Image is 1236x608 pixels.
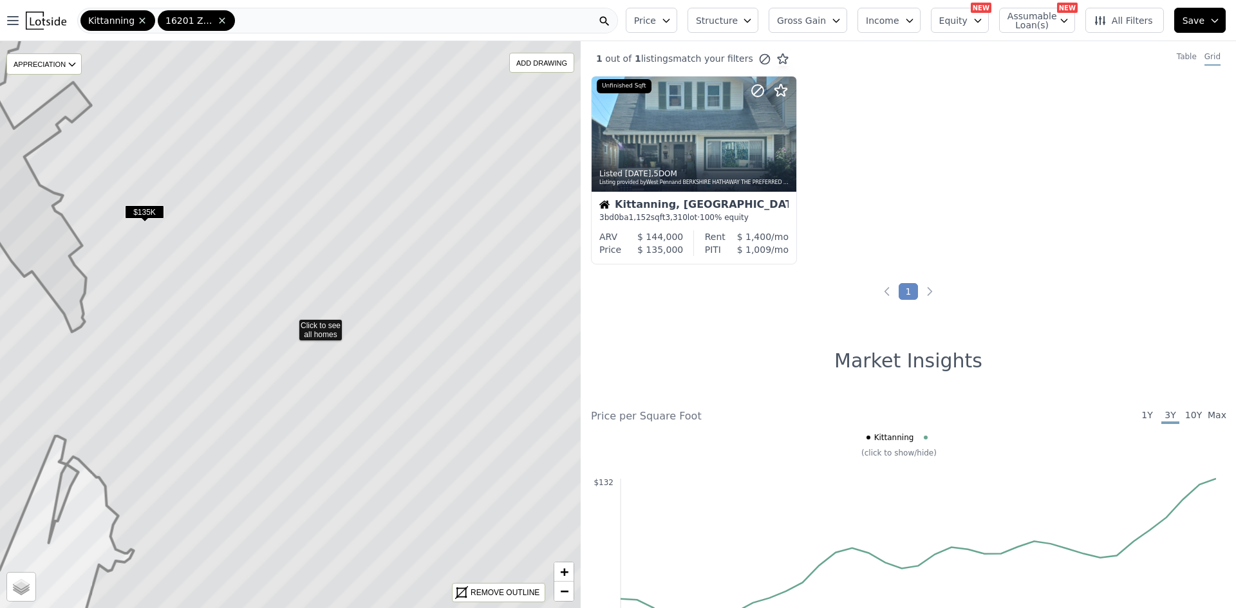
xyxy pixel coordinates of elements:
button: Assumable Loan(s) [999,8,1075,33]
div: Unfinished Sqft [597,79,651,93]
span: Gross Gain [777,14,826,27]
span: Kittanning [874,432,914,443]
button: Save [1174,8,1226,33]
span: Save [1183,14,1204,27]
div: NEW [1057,3,1078,13]
span: Structure [696,14,737,27]
span: $ 1,009 [737,244,771,255]
div: APPRECIATION [6,53,82,75]
button: Income [857,8,921,33]
a: Next page [923,285,936,298]
button: All Filters [1085,8,1164,33]
div: Rent [705,230,726,243]
a: Zoom in [554,562,574,582]
button: Structure [688,8,758,33]
div: Listing provided by West Penn and BERKSHIRE HATHAWAY THE PREFERRED REALTY [599,179,790,187]
span: $ 1,400 [737,232,771,242]
span: 1,152 [629,213,651,222]
span: 10Y [1184,409,1203,424]
div: ARV [599,230,617,243]
img: House [599,199,610,210]
span: + [560,564,568,580]
button: Equity [931,8,989,33]
a: Previous page [881,285,894,298]
span: 1 [596,53,603,64]
time: 2025-09-09 23:56 [625,169,651,178]
div: ADD DRAWING [510,53,574,72]
span: 16201 Zip Code [165,14,214,27]
div: PITI [705,243,721,256]
span: Assumable Loan(s) [1007,12,1049,30]
span: Kittanning [88,14,135,27]
a: Page 1 is your current page [899,283,919,300]
div: out of listings [581,52,789,66]
div: $135K [125,205,164,224]
ul: Pagination [581,285,1236,298]
div: REMOVE OUTLINE [471,587,539,598]
button: Gross Gain [769,8,847,33]
text: $132 [594,478,613,487]
div: Price [599,243,621,256]
img: Lotside [26,12,66,30]
div: /mo [726,230,789,243]
span: All Filters [1094,14,1153,27]
div: 3 bd 0 ba sqft lot · 100% equity [599,212,789,223]
h1: Market Insights [834,349,982,373]
span: − [560,583,568,599]
a: Zoom out [554,582,574,601]
span: Equity [939,14,968,27]
span: Price [634,14,656,27]
span: Max [1208,409,1226,424]
span: $ 135,000 [637,244,683,255]
span: 3,310 [665,213,687,222]
div: NEW [971,3,991,13]
div: Price per Square Foot [591,409,908,424]
span: Income [866,14,899,27]
div: (click to show/hide) [582,448,1216,458]
span: $ 144,000 [637,232,683,242]
button: Price [626,8,677,33]
div: Kittanning, [GEOGRAPHIC_DATA] [599,199,789,212]
a: Layers [7,573,35,601]
div: Listed , 5 DOM [599,169,790,179]
div: Table [1177,51,1197,66]
span: 1Y [1138,409,1156,424]
div: Grid [1204,51,1221,66]
a: Listed [DATE],5DOMListing provided byWest Pennand BERKSHIRE HATHAWAY THE PREFERRED REALTYUnfinish... [591,76,796,264]
span: $135K [125,205,164,219]
div: /mo [721,243,789,256]
span: 1 [632,53,641,64]
span: match your filters [673,52,753,65]
span: 3Y [1161,409,1179,424]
